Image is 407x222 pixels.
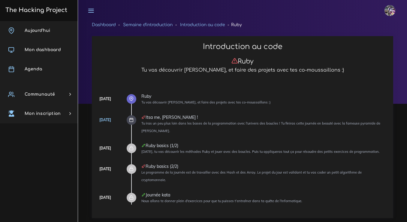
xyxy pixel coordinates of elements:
[4,7,67,14] h3: The Hacking Project
[123,23,173,27] a: Semaine d'introduction
[98,67,387,73] h5: Tu vas découvrir [PERSON_NAME], et faire des projets avec tes co-moussaillons :)
[180,23,225,27] a: Introduction au code
[99,145,111,152] div: [DATE]
[141,121,380,133] small: Tu iras un peu plus loin dans les bases de la programmation avec l'univers des boucles ! Tu finir...
[141,143,387,148] div: Ruby basics (1/2)
[98,42,387,51] h2: Introduction au code
[141,115,387,119] div: Itsa me, [PERSON_NAME] !
[25,111,61,116] span: Mon inscription
[92,23,116,27] a: Dashboard
[25,28,50,33] span: Aujourd'hui
[141,164,387,168] div: Ruby basics (2/2)
[141,170,362,182] small: Le programme de la journée est de travailler avec des Hash et des Array. Le projet du jour est va...
[25,48,61,52] span: Mon dashboard
[25,67,42,71] span: Agenda
[141,150,380,154] small: [DATE], tu vas découvrir les méthodes Ruby et jouer avec des boucles. Puis tu appliqueras tout ça...
[25,92,55,97] span: Communauté
[141,193,387,197] div: Journée kata
[141,94,387,98] div: Ruby
[99,166,111,172] div: [DATE]
[99,96,111,102] div: [DATE]
[99,194,111,201] div: [DATE]
[225,21,242,29] li: Ruby
[141,199,302,203] small: Nous allons te donner plein d'exercices pour que tu puisses t’entraîner dans ta quête de l'inform...
[98,57,387,65] h3: Ruby
[141,100,271,104] small: Tu vas découvrir [PERSON_NAME], et faire des projets avec tes co-moussaillons :)
[384,5,395,16] img: eg54bupqcshyolnhdacp.jpg
[99,118,111,122] a: [DATE]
